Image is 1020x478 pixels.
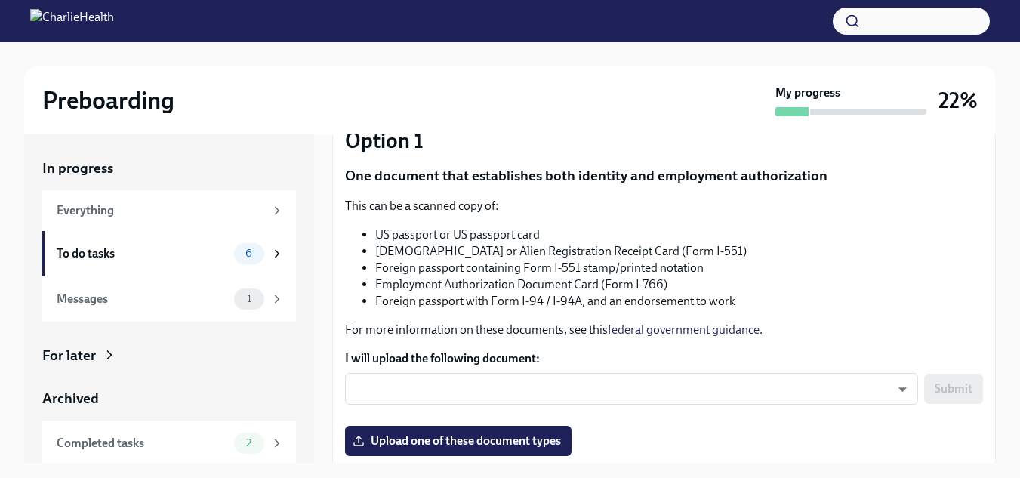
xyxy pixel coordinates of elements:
div: Everything [57,202,264,219]
a: To do tasks6 [42,231,296,276]
a: federal government guidance [608,322,760,337]
img: CharlieHealth [30,9,114,33]
div: To do tasks [57,245,228,262]
p: For more information on these documents, see this . [345,322,983,338]
a: Messages1 [42,276,296,322]
div: For later [42,346,96,365]
label: I will upload the following document: [345,350,983,367]
p: This can be a scanned copy of: [345,198,983,214]
strong: My progress [775,85,840,101]
p: One document that establishes both identity and employment authorization [345,166,983,186]
li: [DEMOGRAPHIC_DATA] or Alien Registration Receipt Card (Form I-551) [375,243,983,260]
span: 1 [238,293,260,304]
a: Archived [42,389,296,409]
li: US passport or US passport card [375,227,983,243]
h2: Preboarding [42,85,174,116]
div: Completed tasks [57,435,228,452]
a: For later [42,346,296,365]
li: Foreign passport containing Form I-551 stamp/printed notation [375,260,983,276]
label: Upload one of these document types [345,426,572,456]
span: Upload one of these document types [356,433,561,449]
div: ​ [345,373,918,405]
h3: 22% [938,87,978,114]
p: Option 1 [345,127,983,154]
li: Employment Authorization Document Card (Form I-766) [375,276,983,293]
a: In progress [42,159,296,178]
div: Messages [57,291,228,307]
a: Everything [42,190,296,231]
li: Foreign passport with Form I-94 / I-94A, and an endorsement to work [375,293,983,310]
span: 6 [236,248,261,259]
a: Completed tasks2 [42,421,296,466]
span: 2 [237,437,260,449]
